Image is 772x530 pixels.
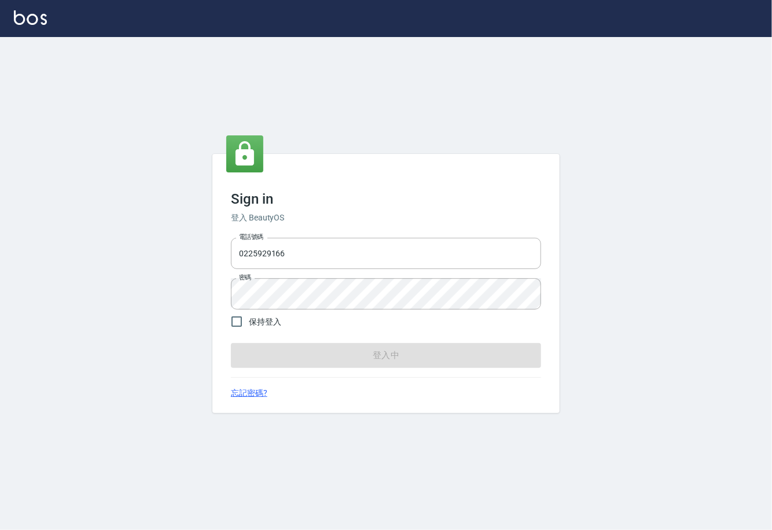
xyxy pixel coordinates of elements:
[239,233,263,241] label: 電話號碼
[231,191,541,207] h3: Sign in
[231,387,267,399] a: 忘記密碼?
[14,10,47,25] img: Logo
[249,316,281,328] span: 保持登入
[239,273,251,282] label: 密碼
[231,212,541,224] h6: 登入 BeautyOS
